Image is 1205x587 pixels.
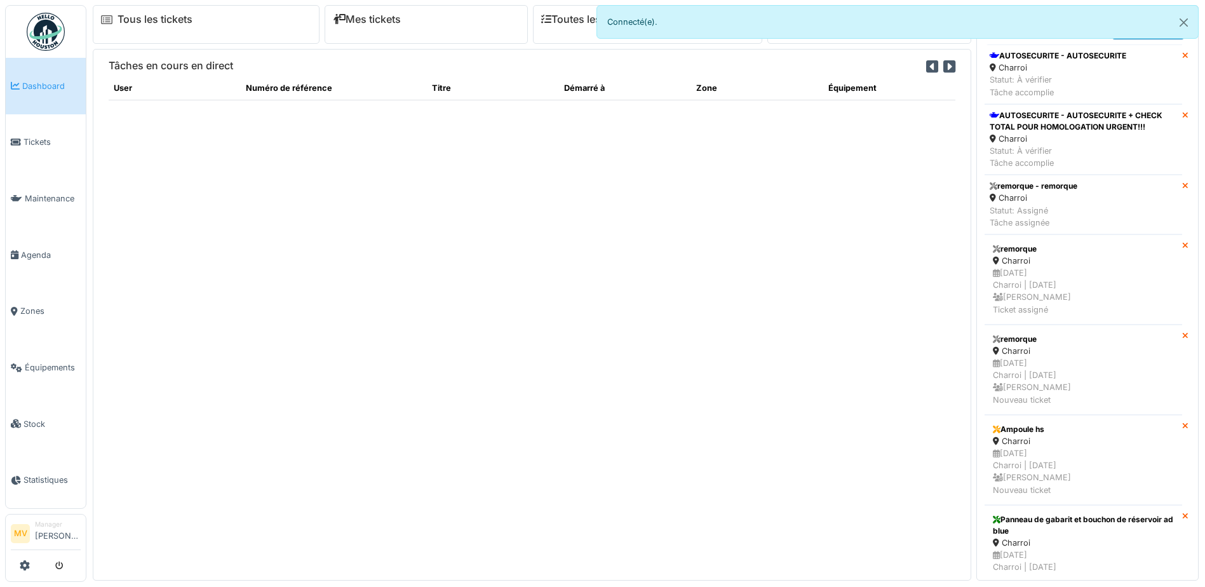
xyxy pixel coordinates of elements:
[985,175,1182,234] a: remorque - remorque Charroi Statut: AssignéTâche assignée
[24,418,81,430] span: Stock
[990,50,1126,62] div: AUTOSECURITE - AUTOSECURITE
[993,435,1174,447] div: Charroi
[25,192,81,205] span: Maintenance
[6,227,86,283] a: Agenda
[993,267,1174,316] div: [DATE] Charroi | [DATE] [PERSON_NAME] Ticket assigné
[691,77,823,100] th: Zone
[985,415,1182,505] a: Ampoule hs Charroi [DATE]Charroi | [DATE] [PERSON_NAME]Nouveau ticket
[20,305,81,317] span: Zones
[993,255,1174,267] div: Charroi
[990,205,1077,229] div: Statut: Assigné Tâche assignée
[35,520,81,529] div: Manager
[993,243,1174,255] div: remorque
[241,77,427,100] th: Numéro de référence
[11,520,81,550] a: MV Manager[PERSON_NAME]
[990,74,1126,98] div: Statut: À vérifier Tâche accomplie
[541,13,636,25] a: Toutes les tâches
[6,114,86,171] a: Tickets
[6,283,86,340] a: Zones
[596,5,1199,39] div: Connecté(e).
[993,447,1174,496] div: [DATE] Charroi | [DATE] [PERSON_NAME] Nouveau ticket
[333,13,401,25] a: Mes tickets
[985,44,1182,104] a: AUTOSECURITE - AUTOSECURITE Charroi Statut: À vérifierTâche accomplie
[114,83,132,93] span: translation missing: fr.shared.user
[25,361,81,374] span: Équipements
[118,13,192,25] a: Tous les tickets
[6,396,86,452] a: Stock
[993,424,1174,435] div: Ampoule hs
[22,80,81,92] span: Dashboard
[24,136,81,148] span: Tickets
[990,110,1177,133] div: AUTOSECURITE - AUTOSECURITE + CHECK TOTAL POUR HOMOLOGATION URGENT!!!
[559,77,691,100] th: Démarré à
[993,357,1174,406] div: [DATE] Charroi | [DATE] [PERSON_NAME] Nouveau ticket
[990,133,1177,145] div: Charroi
[993,345,1174,357] div: Charroi
[24,474,81,486] span: Statistiques
[985,234,1182,325] a: remorque Charroi [DATE]Charroi | [DATE] [PERSON_NAME]Ticket assigné
[993,334,1174,345] div: remorque
[993,537,1174,549] div: Charroi
[6,339,86,396] a: Équipements
[993,514,1174,537] div: Panneau de gabarit et bouchon de réservoir ad blue
[427,77,559,100] th: Titre
[6,58,86,114] a: Dashboard
[990,62,1126,74] div: Charroi
[990,192,1077,204] div: Charroi
[985,325,1182,415] a: remorque Charroi [DATE]Charroi | [DATE] [PERSON_NAME]Nouveau ticket
[1169,6,1198,39] button: Close
[990,145,1177,169] div: Statut: À vérifier Tâche accomplie
[35,520,81,547] li: [PERSON_NAME]
[6,452,86,509] a: Statistiques
[985,104,1182,175] a: AUTOSECURITE - AUTOSECURITE + CHECK TOTAL POUR HOMOLOGATION URGENT!!! Charroi Statut: À vérifierT...
[823,77,955,100] th: Équipement
[990,180,1077,192] div: remorque - remorque
[11,524,30,543] li: MV
[109,60,233,72] h6: Tâches en cours en direct
[21,249,81,261] span: Agenda
[6,170,86,227] a: Maintenance
[27,13,65,51] img: Badge_color-CXgf-gQk.svg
